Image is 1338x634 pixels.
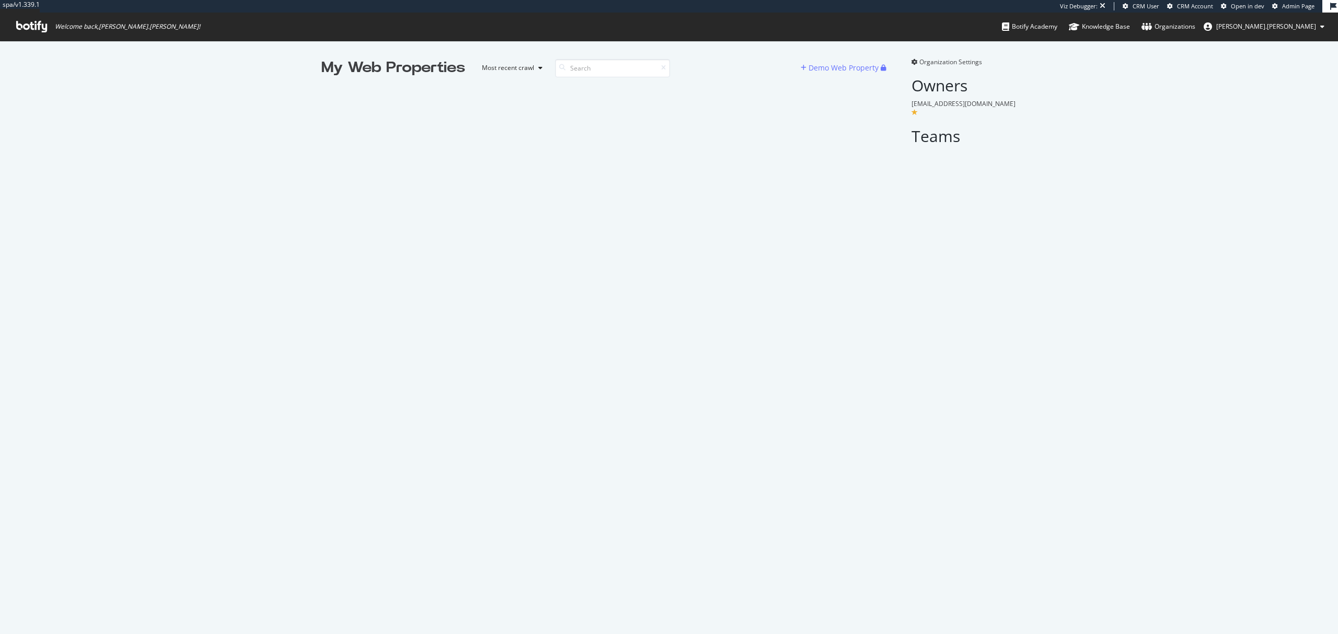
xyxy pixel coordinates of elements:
div: Botify Academy [1002,21,1057,32]
button: Demo Web Property [801,60,881,76]
span: julien.sardin [1216,22,1316,31]
h2: Teams [912,127,1017,145]
a: Demo Web Property [801,63,881,72]
div: Organizations [1141,21,1195,32]
div: Most recent crawl [482,65,534,71]
span: Admin Page [1282,2,1314,10]
button: [PERSON_NAME].[PERSON_NAME] [1195,18,1333,35]
span: [EMAIL_ADDRESS][DOMAIN_NAME] [912,99,1016,108]
a: Admin Page [1272,2,1314,10]
span: CRM User [1133,2,1159,10]
a: CRM User [1123,2,1159,10]
a: Knowledge Base [1069,13,1130,41]
span: Open in dev [1231,2,1264,10]
span: Organization Settings [919,57,982,66]
div: Demo Web Property [809,63,879,73]
div: Knowledge Base [1069,21,1130,32]
a: Open in dev [1221,2,1264,10]
h2: Owners [912,77,1017,94]
span: CRM Account [1177,2,1213,10]
a: Organizations [1141,13,1195,41]
div: Viz Debugger: [1060,2,1098,10]
div: My Web Properties [321,57,465,78]
input: Search [555,59,670,77]
span: Welcome back, [PERSON_NAME].[PERSON_NAME] ! [55,22,200,31]
button: Most recent crawl [474,60,547,76]
a: CRM Account [1167,2,1213,10]
a: Botify Academy [1002,13,1057,41]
